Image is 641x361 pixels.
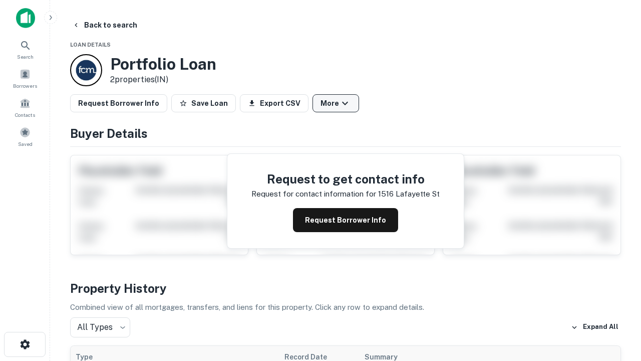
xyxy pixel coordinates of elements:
span: Search [17,53,34,61]
h4: Property History [70,279,621,297]
button: Request Borrower Info [293,208,398,232]
p: 2 properties (IN) [110,74,216,86]
span: Contacts [15,111,35,119]
span: Loan Details [70,42,111,48]
button: Back to search [68,16,141,34]
p: Combined view of all mortgages, transfers, and liens for this property. Click any row to expand d... [70,301,621,313]
h4: Buyer Details [70,124,621,142]
a: Contacts [3,94,47,121]
img: capitalize-icon.png [16,8,35,28]
h3: Portfolio Loan [110,55,216,74]
span: Saved [18,140,33,148]
a: Search [3,36,47,63]
p: Request for contact information for [251,188,376,200]
a: Borrowers [3,65,47,92]
button: Request Borrower Info [70,94,167,112]
p: 1516 lafayette st [378,188,440,200]
iframe: Chat Widget [591,281,641,329]
div: All Types [70,317,130,337]
span: Borrowers [13,82,37,90]
h4: Request to get contact info [251,170,440,188]
a: Saved [3,123,47,150]
button: More [312,94,359,112]
button: Save Loan [171,94,236,112]
button: Expand All [568,320,621,335]
button: Export CSV [240,94,308,112]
